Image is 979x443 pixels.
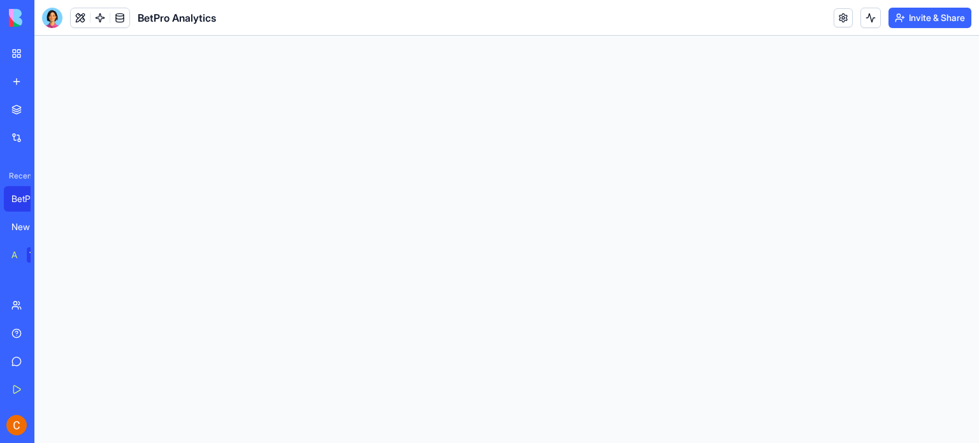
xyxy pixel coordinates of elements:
a: AI Logo GeneratorTRY [4,242,55,268]
a: BetPro Analytics [4,186,55,212]
span: Recent [4,171,31,181]
img: logo [9,9,88,27]
div: New App [11,221,47,233]
img: ACg8ocIrZ_2r3JCGjIObMHUp5pq2o1gBKnv_Z4VWv1zqUWb6T60c5A=s96-c [6,415,27,435]
div: BetPro Analytics [11,192,47,205]
div: AI Logo Generator [11,249,18,261]
span: BetPro Analytics [138,10,216,25]
a: New App [4,214,55,240]
div: TRY [27,247,47,263]
button: Invite & Share [888,8,971,28]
